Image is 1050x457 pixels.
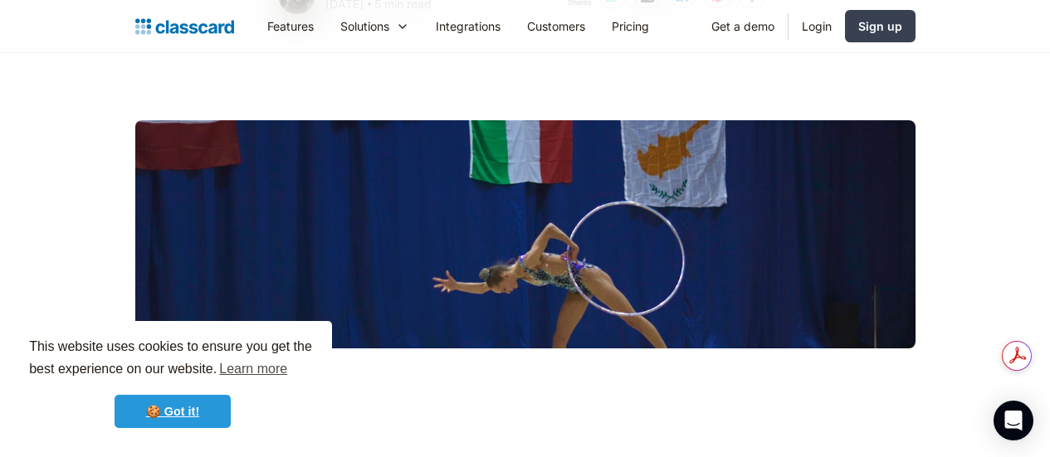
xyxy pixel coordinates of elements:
a: Pricing [598,7,662,45]
a: Integrations [422,7,514,45]
span: This website uses cookies to ensure you get the best experience on our website. [29,337,316,382]
a: dismiss cookie message [115,395,231,428]
a: Login [789,7,845,45]
div: cookieconsent [13,321,332,444]
a: home [135,15,234,38]
a: Customers [514,7,598,45]
a: Sign up [845,10,916,42]
a: Features [254,7,327,45]
a: Get a demo [698,7,788,45]
div: Solutions [327,7,422,45]
div: Solutions [340,17,389,35]
div: Open Intercom Messenger [994,401,1033,440]
a: learn more about cookies [217,357,290,382]
div: Sign up [858,17,902,35]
